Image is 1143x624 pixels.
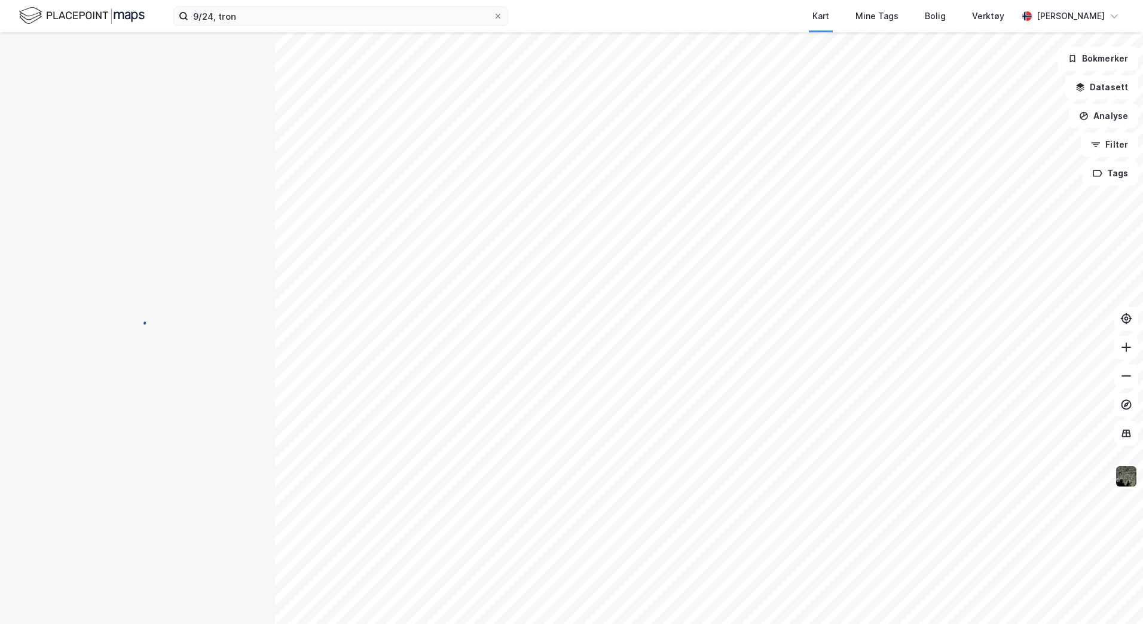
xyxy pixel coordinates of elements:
[1069,104,1138,128] button: Analyse
[1081,133,1138,157] button: Filter
[1115,465,1138,488] img: 9k=
[925,9,946,23] div: Bolig
[128,311,147,331] img: spinner.a6d8c91a73a9ac5275cf975e30b51cfb.svg
[1065,75,1138,99] button: Datasett
[1083,567,1143,624] iframe: Chat Widget
[1083,161,1138,185] button: Tags
[1083,567,1143,624] div: Kontrollprogram for chat
[19,5,145,26] img: logo.f888ab2527a4732fd821a326f86c7f29.svg
[1037,9,1105,23] div: [PERSON_NAME]
[188,7,493,25] input: Søk på adresse, matrikkel, gårdeiere, leietakere eller personer
[1058,47,1138,71] button: Bokmerker
[812,9,829,23] div: Kart
[972,9,1004,23] div: Verktøy
[855,9,898,23] div: Mine Tags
